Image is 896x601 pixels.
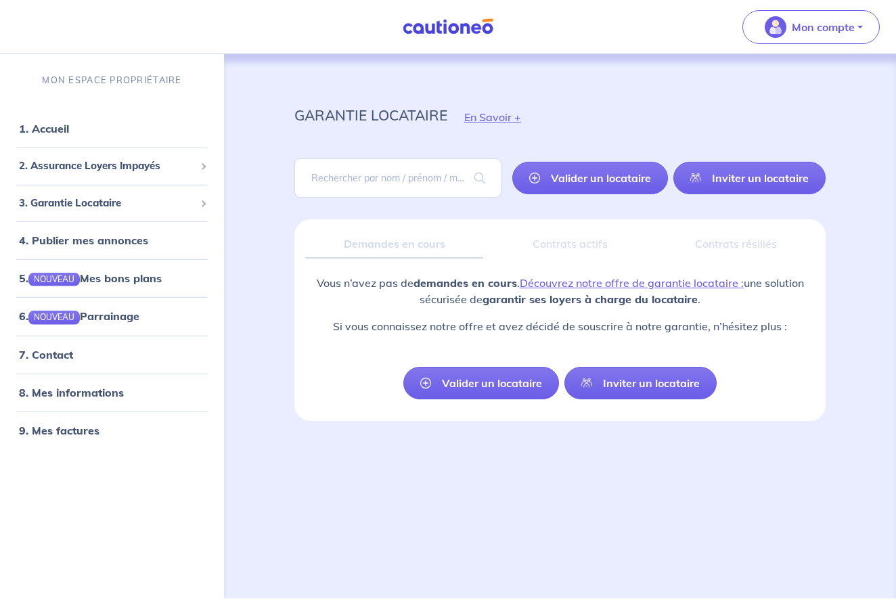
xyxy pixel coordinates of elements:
a: Valider un locataire [512,162,668,194]
p: garantie locataire [294,103,447,127]
img: illu_account_valid_menu.svg [765,16,786,38]
strong: demandes en cours [413,276,517,290]
a: 7. Contact [19,347,73,361]
p: Vous n’avez pas de . une solution sécurisée de . [305,275,815,307]
a: 4. Publier mes annonces [19,233,148,247]
div: 6.NOUVEAUParrainage [5,303,219,330]
span: 2. Assurance Loyers Impayés [19,158,195,174]
div: 5.NOUVEAUMes bons plans [5,265,219,292]
div: 4. Publier mes annonces [5,227,219,254]
p: MON ESPACE PROPRIÉTAIRE [42,74,181,87]
img: Cautioneo [397,18,499,35]
a: Inviter un locataire [564,367,717,399]
div: 2. Assurance Loyers Impayés [5,153,219,179]
div: 9. Mes factures [5,416,219,443]
a: Valider un locataire [403,367,559,399]
p: Si vous connaissez notre offre et avez décidé de souscrire à notre garantie, n’hésitez plus : [305,318,815,334]
span: 3. Garantie Locataire [19,196,195,211]
strong: garantir ses loyers à charge du locataire [483,292,698,306]
div: 7. Contact [5,340,219,368]
a: Découvrez notre offre de garantie locataire : [520,276,744,290]
a: 1. Accueil [19,122,69,135]
a: Inviter un locataire [673,162,826,194]
button: En Savoir + [447,97,538,137]
a: 6.NOUVEAUParrainage [19,309,139,323]
a: 9. Mes factures [19,423,99,437]
a: 5.NOUVEAUMes bons plans [19,271,162,285]
input: Rechercher par nom / prénom / mail du locataire [294,158,501,198]
p: Mon compte [792,19,855,35]
div: 8. Mes informations [5,378,219,405]
div: 1. Accueil [5,115,219,142]
a: 8. Mes informations [19,385,124,399]
button: illu_account_valid_menu.svgMon compte [742,10,880,44]
div: 3. Garantie Locataire [5,190,219,217]
span: search [458,159,501,197]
